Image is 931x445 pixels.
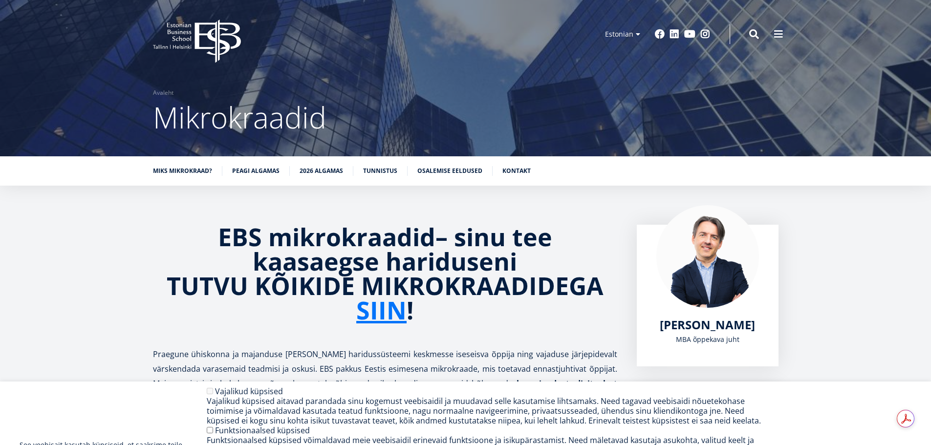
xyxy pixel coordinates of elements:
a: 2026 algamas [300,166,343,176]
div: Vajalikud küpsised aitavad parandada sinu kogemust veebisaidil ja muudavad selle kasutamise lihts... [207,396,770,425]
a: Facebook [655,29,665,39]
span: [PERSON_NAME] [660,317,755,333]
label: Funktsionaalsed küpsised [215,425,310,436]
a: Instagram [700,29,710,39]
strong: sinu tee kaasaegse hariduseni TUTVU KÕIKIDE MIKROKRAADIDEGA ! [167,220,604,327]
a: Osalemise eeldused [417,166,482,176]
div: MBA õppekava juht [656,332,759,347]
a: Linkedin [670,29,679,39]
p: Praegune ühiskonna ja majanduse [PERSON_NAME] haridussüsteemi keskmesse iseseisva õppija ning vaj... [153,347,617,420]
label: Vajalikud küpsised [215,386,283,397]
a: SIIN [356,298,407,322]
a: Avaleht [153,88,173,98]
a: Kontakt [502,166,531,176]
a: Peagi algamas [232,166,280,176]
a: Tunnistus [363,166,397,176]
strong: EBS mikrokraadid [218,220,435,254]
span: Mikrokraadid [153,97,326,137]
a: Miks mikrokraad? [153,166,212,176]
strong: – [435,220,448,254]
a: [PERSON_NAME] [660,318,755,332]
img: Marko Rillo [656,205,759,308]
a: Youtube [684,29,695,39]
